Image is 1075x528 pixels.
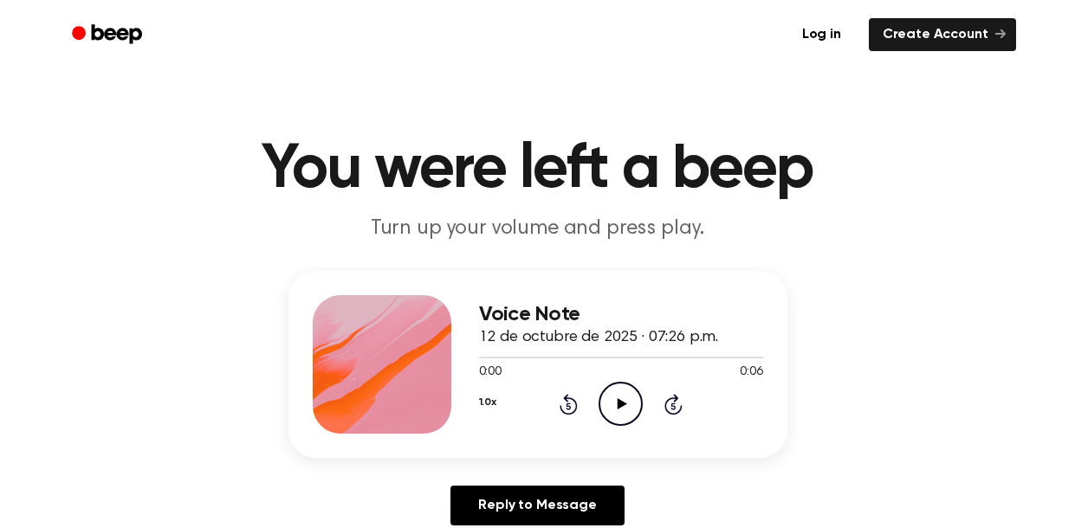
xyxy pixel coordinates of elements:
button: 1.0x [479,388,496,417]
a: Reply to Message [450,486,624,525]
a: Create Account [869,18,1016,51]
a: Beep [60,18,158,52]
span: 0:00 [479,364,502,382]
a: Log in [785,15,858,55]
span: 0:06 [740,364,762,382]
span: 12 de octubre de 2025 · 07:26 p.m. [479,330,719,345]
h1: You were left a beep [94,138,981,201]
p: Turn up your volume and press play. [205,215,871,243]
h3: Voice Note [479,303,763,326]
